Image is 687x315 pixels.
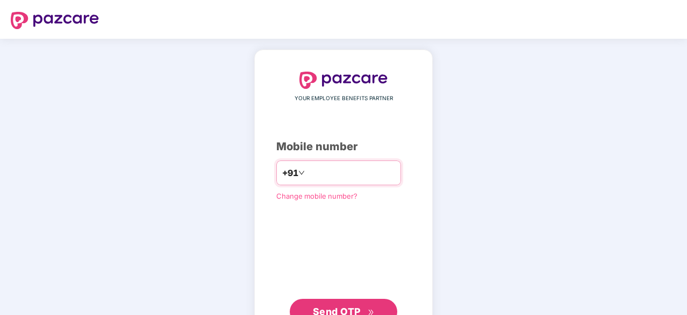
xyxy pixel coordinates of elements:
span: YOUR EMPLOYEE BENEFITS PARTNER [295,94,393,103]
span: down [298,170,305,176]
span: +91 [282,166,298,180]
img: logo [299,72,388,89]
img: logo [11,12,99,29]
a: Change mobile number? [276,192,357,200]
div: Mobile number [276,138,411,155]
